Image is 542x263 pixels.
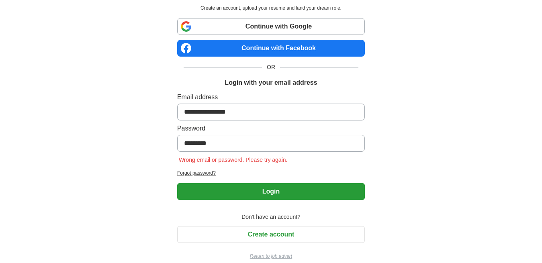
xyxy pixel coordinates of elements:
span: Wrong email or password. Please try again. [177,157,289,163]
label: Email address [177,92,365,102]
a: Return to job advert [177,253,365,260]
a: Forgot password? [177,169,365,177]
a: Continue with Google [177,18,365,35]
a: Create account [177,231,365,238]
button: Create account [177,226,365,243]
button: Login [177,183,365,200]
label: Password [177,124,365,133]
span: Don't have an account? [237,213,305,221]
p: Create an account, upload your resume and land your dream role. [179,4,363,12]
span: OR [262,63,280,71]
a: Continue with Facebook [177,40,365,57]
h1: Login with your email address [225,78,317,88]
